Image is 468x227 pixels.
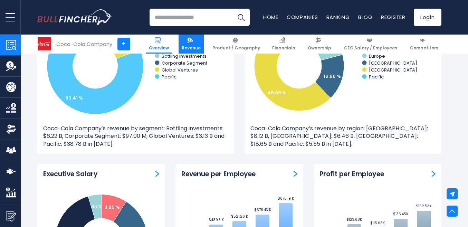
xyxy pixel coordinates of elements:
[370,220,385,226] text: $115.66K
[432,170,436,177] a: Profit per Employee
[407,35,441,54] a: Competitors
[341,35,400,54] a: CEO Salary / Employees
[416,204,432,209] text: $152.53K
[149,45,169,51] span: Overview
[319,170,384,179] h3: Profit per Employee
[369,60,417,66] text: [GEOGRAPHIC_DATA]
[38,37,51,50] img: KO logo
[272,45,295,51] span: Financials
[162,60,207,66] text: Corporate Segment
[381,13,405,21] a: Register
[208,217,224,223] text: $489.3 K
[254,207,271,212] text: $578.43 K
[263,13,278,21] a: Home
[358,13,373,21] a: Blog
[287,13,318,21] a: Companies
[267,89,286,96] text: 48.09 %
[56,40,112,48] div: Coca-Cola Company
[104,204,120,210] tspan: 8.99 %
[155,170,159,177] a: ceo-salary
[277,196,294,201] text: $675.19 K
[344,45,397,51] span: CEO Salary / Employees
[162,74,176,80] text: Pacific
[410,45,438,51] span: Competitors
[212,45,260,51] span: Product / Geography
[162,67,198,73] text: Global Ventures
[250,125,436,148] p: Coca-Cola Company’s revenue by region: [GEOGRAPHIC_DATA]: $8.12 B, [GEOGRAPHIC_DATA]: $6.46 B, [G...
[182,45,201,51] span: Revenue
[414,9,441,26] a: Login
[369,53,385,59] text: Europe
[269,35,298,54] a: Financials
[231,214,248,219] text: $521.26 K
[43,170,98,179] h3: Executive Salary
[146,35,172,54] a: Overview
[92,204,102,209] tspan: 4.6 %
[324,73,341,79] text: 16.66 %
[162,53,207,59] text: Bottling investments
[6,124,16,134] img: Ownership
[346,217,362,222] text: $123.68K
[326,13,350,21] a: Ranking
[117,38,130,50] a: +
[305,35,334,54] a: Ownership
[393,211,408,217] text: $135.45K
[369,74,384,80] text: Pacific
[65,95,83,101] tspan: 80.41 %
[37,9,112,25] a: Go to homepage
[179,35,204,54] a: Revenue
[294,170,297,177] a: Revenue per Employee
[232,9,250,26] button: Search
[37,9,112,25] img: Bullfincher logo
[308,45,331,51] span: Ownership
[369,67,417,73] text: [GEOGRAPHIC_DATA]
[181,170,256,179] h3: Revenue per Employee
[209,35,263,54] a: Product / Geography
[43,125,228,148] p: Coca-Cola Company’s revenue by segment: Bottling investments: $6.22 B, Corporate Segment: $97.00 ...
